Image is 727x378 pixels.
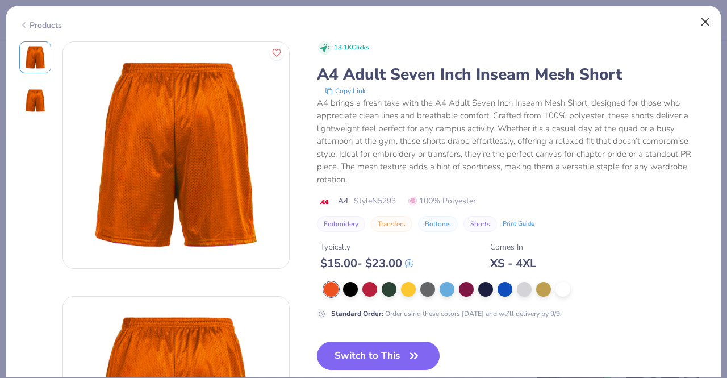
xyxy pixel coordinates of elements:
div: Print Guide [503,219,534,229]
span: Style N5293 [354,195,396,207]
span: 100% Polyester [408,195,476,207]
button: Embroidery [317,216,365,232]
div: Typically [320,241,413,253]
button: Shorts [463,216,497,232]
div: A4 Adult Seven Inch Inseam Mesh Short [317,64,708,85]
div: A4 brings a fresh take with the A4 Adult Seven Inch Inseam Mesh Short, designed for those who app... [317,97,708,186]
div: Order using these colors [DATE] and we’ll delivery by 9/9. [331,309,562,319]
span: A4 [338,195,348,207]
button: copy to clipboard [321,85,369,97]
img: Front [22,44,49,71]
strong: Standard Order : [331,309,383,318]
div: $ 15.00 - $ 23.00 [320,256,413,271]
button: Switch to This [317,342,440,370]
img: Back [22,87,49,114]
button: Like [269,45,284,60]
button: Bottoms [418,216,458,232]
div: Comes In [490,241,536,253]
button: Transfers [371,216,412,232]
div: XS - 4XL [490,256,536,271]
span: 13.1K Clicks [334,43,369,53]
img: brand logo [317,197,332,206]
button: Close [695,11,716,33]
img: Front [63,42,289,268]
div: Products [19,19,62,31]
